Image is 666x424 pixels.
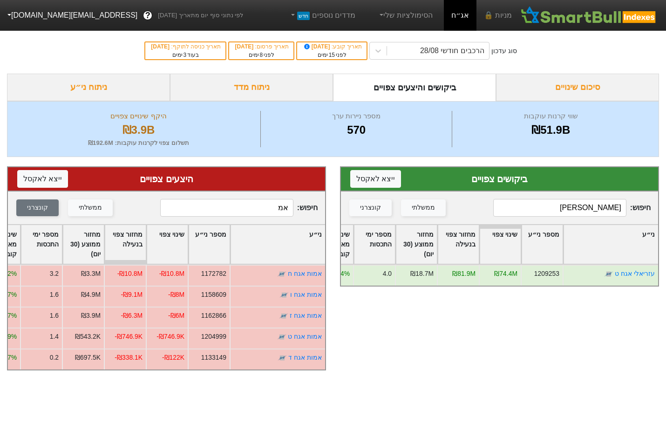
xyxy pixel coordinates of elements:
[564,225,658,264] div: Toggle SortBy
[147,225,188,264] div: Toggle SortBy
[354,225,395,264] div: Toggle SortBy
[234,51,289,59] div: לפני ימים
[19,138,258,148] div: תשלום צפוי לקרנות עוקבות : ₪192.6M
[263,111,450,122] div: מספר ניירות ערך
[285,6,359,25] a: מדדים נוספיםחדש
[278,353,287,362] img: tase link
[7,74,170,101] div: ניתוח ני״ע
[50,311,59,321] div: 1.6
[360,203,381,213] div: קונצרני
[302,51,362,59] div: לפני ימים
[604,269,613,279] img: tase link
[27,203,48,213] div: קונצרני
[150,51,221,59] div: בעוד ימים
[68,199,113,216] button: ממשלתי
[150,42,221,51] div: תאריך כניסה לתוקף :
[438,225,479,264] div: Toggle SortBy
[401,199,446,216] button: ממשלתי
[290,312,322,319] a: אמות אגח ז
[115,353,143,362] div: -₪338.1K
[50,353,59,362] div: 0.2
[75,332,101,342] div: ₪543.2K
[290,291,322,298] a: אמות אגח ו
[302,42,362,51] div: תאריך קובע :
[50,332,59,342] div: 1.4
[494,269,517,279] div: ₪74.4M
[115,332,143,342] div: -₪746.9K
[332,269,350,279] div: 1.04%
[81,269,101,279] div: ₪3.3M
[396,225,437,264] div: Toggle SortBy
[81,311,101,321] div: ₪3.9M
[279,290,289,300] img: tase link
[159,269,184,279] div: -₪10.8M
[79,203,102,213] div: ממשלתי
[235,43,255,50] span: [DATE]
[63,225,104,264] div: Toggle SortBy
[297,12,310,20] span: חדש
[117,269,143,279] div: -₪10.8M
[121,311,143,321] div: -₪6.3M
[288,333,322,340] a: אמות אגח ט
[374,6,436,25] a: הסימולציות שלי
[231,225,325,264] div: Toggle SortBy
[288,270,322,277] a: אמות אגח ח
[201,332,226,342] div: 1204999
[183,52,187,58] span: 3
[263,122,450,138] div: 570
[160,199,293,217] input: 473 רשומות...
[19,111,258,122] div: היקף שינויים צפויים
[349,199,392,216] button: קונצרני
[50,290,59,300] div: 1.6
[288,354,322,361] a: אמות אגח ד
[420,45,484,56] div: הרכבים חודשי 28/08
[383,269,392,279] div: 4.0
[151,43,171,50] span: [DATE]
[201,353,226,362] div: 1133149
[158,11,243,20] span: לפי נתוני סוף יום מתאריך [DATE]
[168,311,184,321] div: -₪6M
[410,269,434,279] div: ₪18.7M
[350,172,649,186] div: ביקושים צפויים
[333,74,496,101] div: ביקושים והיצעים צפויים
[455,111,647,122] div: שווי קרנות עוקבות
[145,9,150,22] span: ?
[160,199,318,217] span: חיפוש :
[234,42,289,51] div: תאריך פרסום :
[452,269,476,279] div: ₪81.9M
[201,269,226,279] div: 1172782
[493,199,651,217] span: חיפוש :
[519,6,659,25] img: SmartBull
[496,74,659,101] div: סיכום שינויים
[480,225,521,264] div: Toggle SortBy
[50,269,59,279] div: 3.2
[162,353,184,362] div: -₪122K
[455,122,647,138] div: ₪51.9B
[329,52,335,58] span: 15
[19,122,258,138] div: ₪3.9B
[279,311,288,321] img: tase link
[170,74,333,101] div: ניתוח מדד
[17,170,68,188] button: ייצא לאקסל
[522,225,563,264] div: Toggle SortBy
[156,332,184,342] div: -₪746.9K
[189,225,230,264] div: Toggle SortBy
[75,353,101,362] div: ₪697.5K
[201,311,226,321] div: 1162866
[81,290,101,300] div: ₪4.9M
[350,170,401,188] button: ייצא לאקסל
[303,43,332,50] span: [DATE]
[17,172,316,186] div: היצעים צפויים
[105,225,146,264] div: Toggle SortBy
[412,203,435,213] div: ממשלתי
[534,269,559,279] div: 1209253
[277,332,286,342] img: tase link
[493,199,626,217] input: 97 רשומות...
[21,225,62,264] div: Toggle SortBy
[277,269,286,279] img: tase link
[615,270,655,277] a: עזריאלי אגח ט
[491,46,517,56] div: סוג עדכון
[168,290,184,300] div: -₪8M
[16,199,59,216] button: קונצרני
[260,52,263,58] span: 8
